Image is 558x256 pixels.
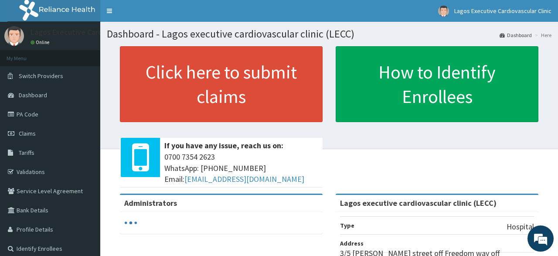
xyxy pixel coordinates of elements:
a: Click here to submit claims [120,46,323,122]
span: Switch Providers [19,72,63,80]
a: Dashboard [500,31,532,39]
span: Claims [19,130,36,137]
img: User Image [438,6,449,17]
b: Type [340,222,354,229]
b: If you have any issue, reach us on: [164,140,283,150]
h1: Dashboard - Lagos executive cardiovascular clinic (LECC) [107,28,551,40]
p: Hospital [507,221,534,232]
b: Address [340,239,364,247]
span: Lagos Executive Cardiovascular Clinic [454,7,551,15]
p: Lagos Executive Cardiovascular Clinic [31,28,157,36]
a: Online [31,39,51,45]
a: [EMAIL_ADDRESS][DOMAIN_NAME] [184,174,304,184]
span: Dashboard [19,91,47,99]
svg: audio-loading [124,216,137,229]
strong: Lagos executive cardiovascular clinic (LECC) [340,198,497,208]
a: How to Identify Enrollees [336,46,538,122]
b: Administrators [124,198,177,208]
span: Tariffs [19,149,34,157]
li: Here [533,31,551,39]
span: 0700 7354 2623 WhatsApp: [PHONE_NUMBER] Email: [164,151,318,185]
img: User Image [4,26,24,46]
